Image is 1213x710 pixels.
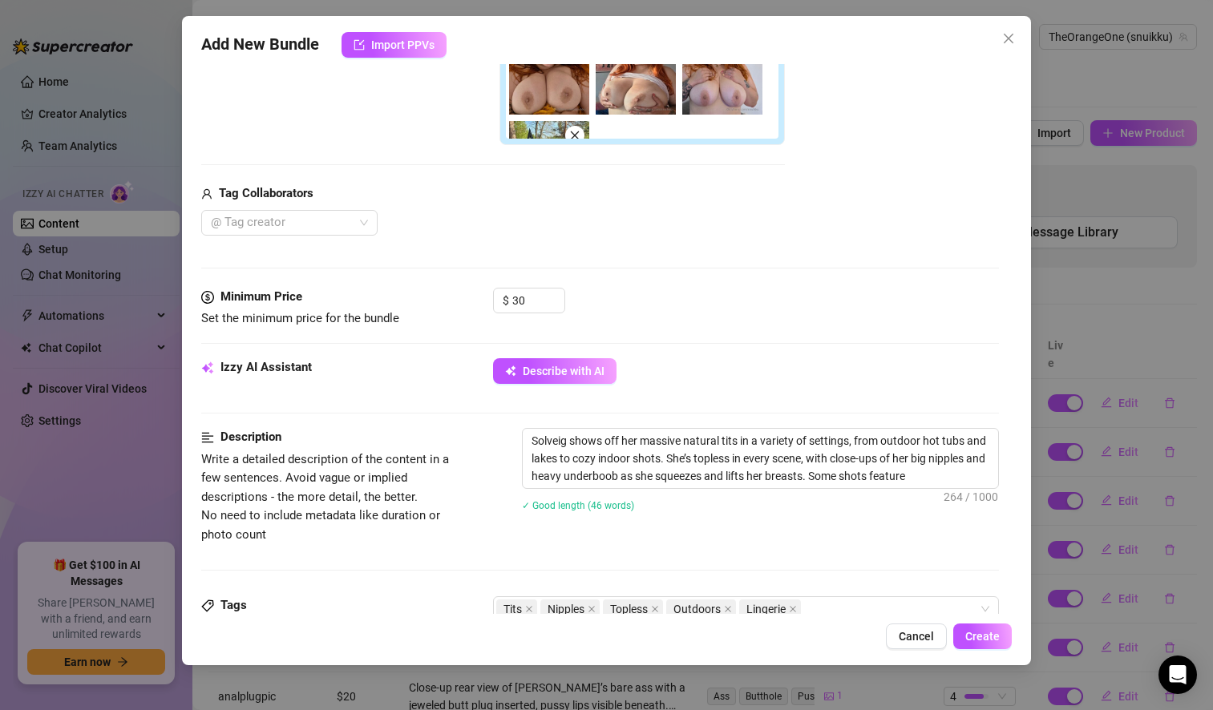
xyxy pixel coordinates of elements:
span: align-left [201,428,214,447]
span: Outdoors [673,600,721,618]
div: Open Intercom Messenger [1158,656,1197,694]
span: Lingerie [739,599,801,619]
span: close [569,130,580,141]
span: Lingerie [746,600,786,618]
strong: Minimum Price [220,289,302,304]
strong: Tag Collaborators [219,186,313,200]
span: dollar [201,288,214,307]
span: close [1002,32,1015,45]
span: Cancel [899,630,934,643]
span: Topless [603,599,663,619]
button: Describe with AI [493,358,617,384]
span: close [724,605,732,613]
button: Cancel [886,623,947,649]
span: Tits [496,599,537,619]
span: Nipples [548,600,584,618]
span: Add New Bundle [201,32,319,58]
span: Close [996,32,1021,45]
span: close [789,605,797,613]
span: user [201,184,212,204]
span: Write a detailed description of the content in a few sentences. Avoid vague or implied descriptio... [201,452,449,542]
img: media [596,34,676,115]
strong: Izzy AI Assistant [220,360,312,374]
strong: Description [220,430,281,444]
img: media [509,34,589,115]
button: Import PPVs [342,32,447,58]
span: Topless [610,600,648,618]
span: Set the minimum price for the bundle [201,311,399,325]
span: Import PPVs [371,38,435,51]
span: Nipples [540,599,600,619]
span: close [525,605,533,613]
img: media [682,34,762,115]
span: Outdoors [666,599,736,619]
span: close [651,605,659,613]
strong: Tags [220,598,247,612]
span: import [354,39,365,50]
img: media [509,121,589,201]
span: close [588,605,596,613]
textarea: Solveig shows off her massive natural tits in a variety of settings, from outdoor hot tubs and la... [523,429,998,488]
span: Create [965,630,1000,643]
span: Tits [503,600,522,618]
span: Describe with AI [523,365,604,377]
button: Close [996,26,1021,51]
span: tag [201,599,214,612]
button: Create [953,623,1012,649]
span: ✓ Good length (46 words) [522,500,634,511]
